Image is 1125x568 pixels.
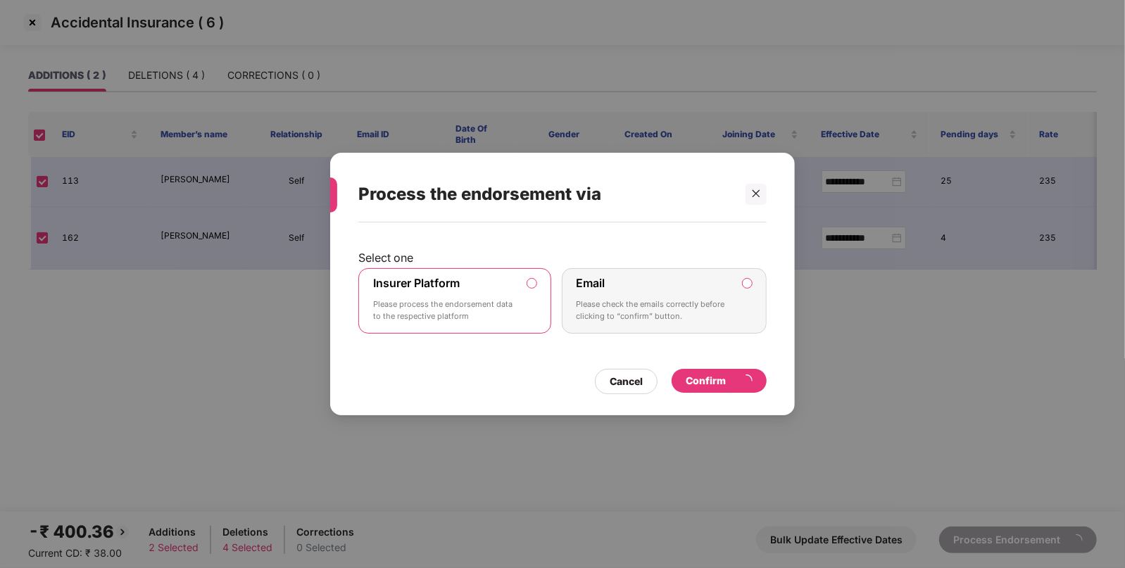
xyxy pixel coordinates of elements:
[373,276,460,290] label: Insurer Platform
[739,374,753,388] span: loading
[686,373,753,389] div: Confirm
[358,251,767,265] p: Select one
[610,374,643,389] div: Cancel
[373,298,517,323] p: Please process the endorsement data to the respective platform
[577,276,605,290] label: Email
[358,167,733,222] div: Process the endorsement via
[743,279,752,288] input: EmailPlease check the emails correctly before clicking to “confirm” button.
[577,298,732,323] p: Please check the emails correctly before clicking to “confirm” button.
[751,189,761,198] span: close
[527,279,536,288] input: Insurer PlatformPlease process the endorsement data to the respective platform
